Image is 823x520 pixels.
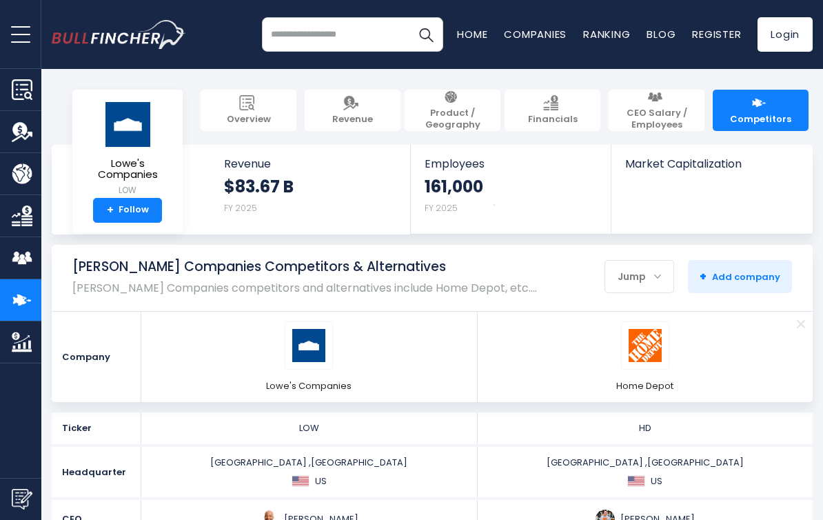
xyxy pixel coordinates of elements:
span: Revenue [332,114,373,126]
a: Ranking [583,27,630,41]
div: Headquarter [52,447,141,497]
strong: + [107,204,114,217]
a: LOW logo Lowe's Companies [266,321,352,392]
div: LOW [145,422,473,434]
span: Employees [425,157,596,170]
span: Home Depot [616,380,673,392]
span: US [315,475,327,488]
a: Market Capitalization [611,145,811,194]
a: Employees 161,000 FY 2025 [411,145,610,234]
small: LOW [83,184,172,197]
span: Market Capitalization [625,157,797,170]
a: Lowe's Companies LOW [83,101,172,198]
a: Register [692,27,741,41]
div: Ticker [52,412,141,444]
strong: + [700,268,707,284]
a: Home [457,27,487,41]
img: HD logo [629,329,662,362]
small: FY 2025 [224,202,257,214]
img: LOW logo [292,329,325,362]
button: +Add company [688,260,792,293]
a: Remove [789,312,813,336]
img: bullfincher logo [52,20,186,49]
a: Revenue [305,90,400,131]
a: Product / Geography [405,90,500,131]
button: Search [409,17,443,52]
p: [PERSON_NAME] Companies competitors and alternatives include Home Depot, etc.… [72,281,537,294]
span: CEO Salary / Employees [616,108,698,131]
a: CEO Salary / Employees [609,90,704,131]
a: Overview [201,90,296,131]
a: Blog [647,27,675,41]
a: Revenue $83.67 B FY 2025 [210,145,411,234]
div: HD [482,422,809,434]
small: FY 2025 [425,202,458,214]
strong: 161,000 [425,176,483,197]
a: Financials [505,90,600,131]
a: Go to homepage [52,20,186,49]
span: Overview [227,114,271,126]
a: HD logo Home Depot [616,321,673,392]
span: Lowe's Companies [83,158,172,181]
strong: $83.67 B [224,176,294,197]
span: Add company [700,270,780,283]
span: Financials [528,114,578,126]
span: Revenue [224,157,397,170]
div: Jump [605,262,673,291]
span: US [651,475,662,488]
span: Product / Geography [411,108,494,131]
div: [GEOGRAPHIC_DATA] ,[GEOGRAPHIC_DATA] [482,457,809,487]
a: +Follow [93,198,162,223]
div: [GEOGRAPHIC_DATA] ,[GEOGRAPHIC_DATA] [145,457,473,487]
span: Competitors [730,114,791,126]
a: Login [758,17,813,52]
h1: [PERSON_NAME] Companies Competitors & Alternatives [72,259,537,276]
div: Company [52,312,141,402]
a: Companies [504,27,567,41]
span: Lowe's Companies [266,380,352,392]
a: Competitors [713,90,809,131]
